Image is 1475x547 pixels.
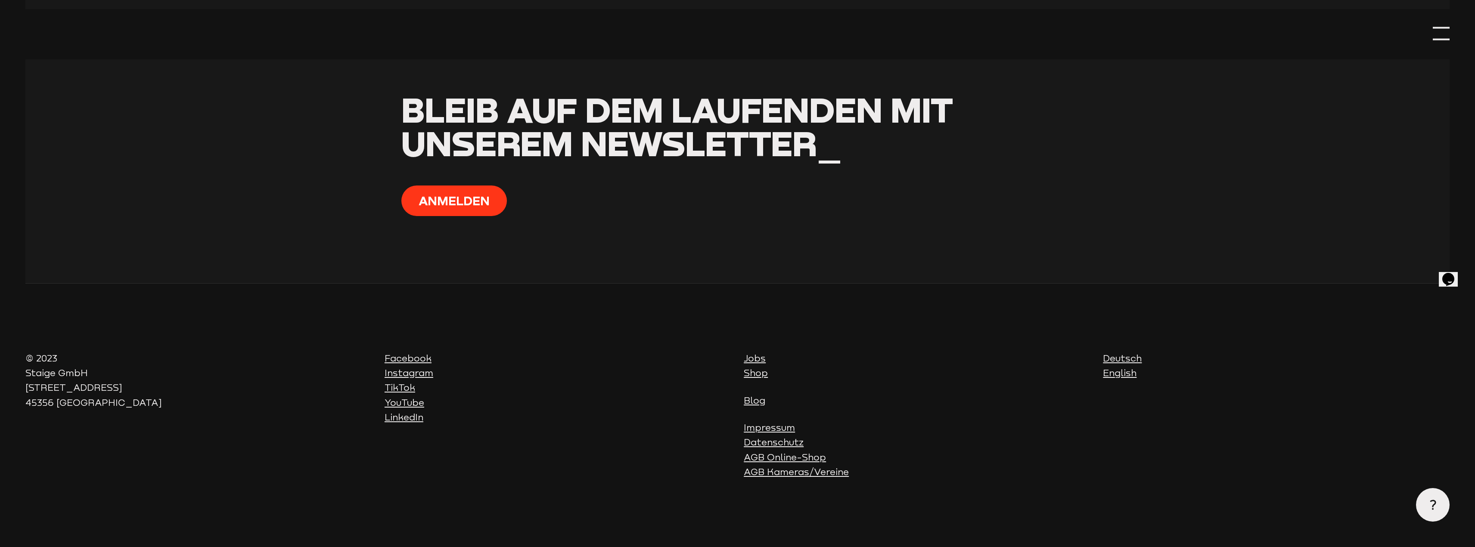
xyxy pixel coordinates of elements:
[744,353,766,364] a: Jobs
[744,395,765,406] a: Blog
[385,382,415,393] a: TikTok
[1439,261,1466,287] iframe: chat widget
[744,422,795,433] a: Impressum
[744,467,849,477] a: AGB Kameras/Vereine
[744,368,768,378] a: Shop
[581,122,842,164] span: Newsletter_
[1103,368,1137,378] a: English
[744,452,826,463] a: AGB Online-Shop
[385,368,433,378] a: Instagram
[1103,353,1142,364] a: Deutsch
[385,397,424,408] a: YouTube
[385,412,423,423] a: LinkedIn
[385,353,432,364] a: Facebook
[744,437,804,448] a: Datenschutz
[401,185,507,216] button: Anmelden
[25,351,348,410] p: © 2023 Staige GmbH [STREET_ADDRESS] 45356 [GEOGRAPHIC_DATA]
[401,89,953,164] span: Bleib auf dem Laufenden mit unserem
